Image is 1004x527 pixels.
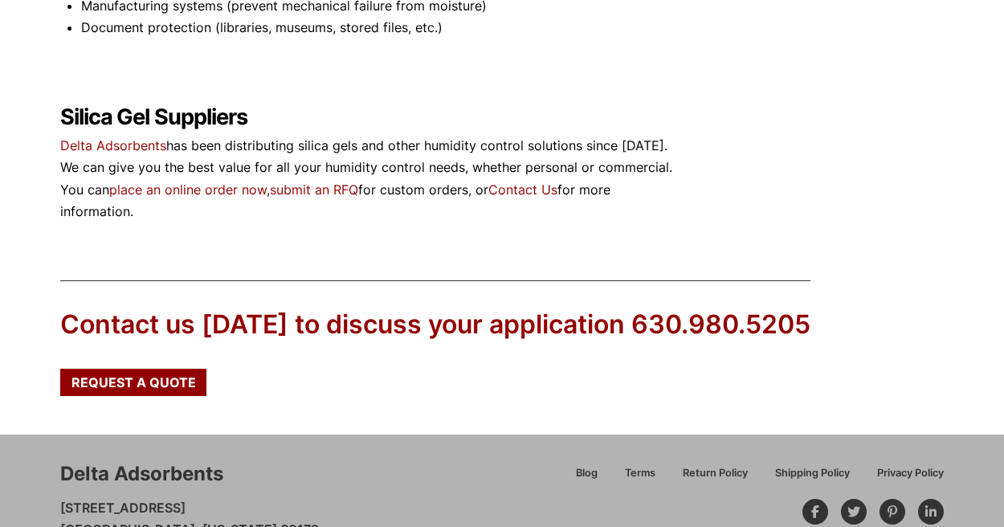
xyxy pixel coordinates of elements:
a: Shipping Policy [761,464,863,492]
h2: Silica Gel Suppliers [60,104,675,131]
span: Blog [576,468,598,479]
a: Blog [562,464,611,492]
li: Document protection (libraries, museums, stored files, etc.) [81,17,674,39]
span: Shipping Policy [775,468,850,479]
a: Request a Quote [60,369,206,396]
span: Return Policy [683,468,748,479]
span: Terms [625,468,655,479]
a: Terms [611,464,669,492]
p: has been distributing silica gels and other humidity control solutions since [DATE]. We can give ... [60,135,675,223]
a: submit an RFQ [270,182,358,198]
div: Contact us [DATE] to discuss your application 630.980.5205 [60,307,810,343]
span: Request a Quote [71,376,196,389]
a: Delta Adsorbents [60,137,166,153]
a: place an online order now [109,182,267,198]
div: Delta Adsorbents [60,460,223,488]
a: Contact Us [488,182,557,198]
span: Privacy Policy [877,468,944,479]
a: Return Policy [669,464,761,492]
a: Privacy Policy [863,464,944,492]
